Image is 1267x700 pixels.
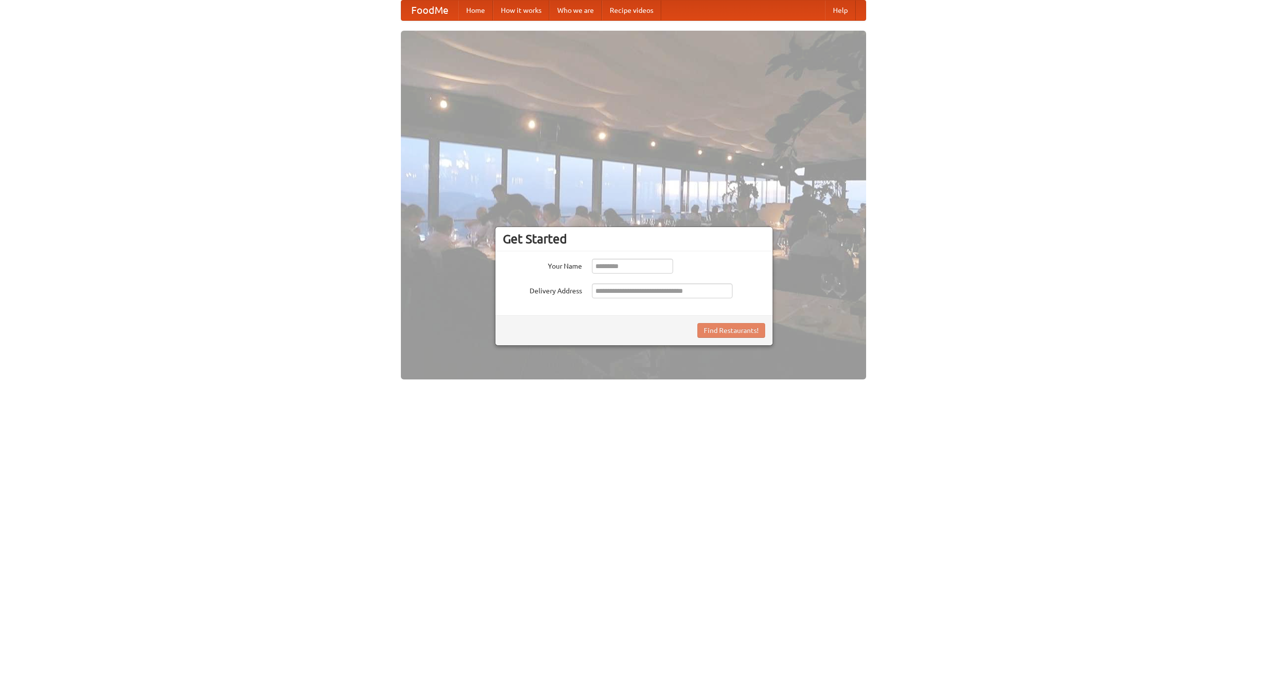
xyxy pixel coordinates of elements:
a: How it works [493,0,549,20]
label: Delivery Address [503,283,582,296]
label: Your Name [503,259,582,271]
a: Help [825,0,856,20]
a: FoodMe [401,0,458,20]
h3: Get Started [503,232,765,246]
a: Recipe videos [602,0,661,20]
a: Home [458,0,493,20]
a: Who we are [549,0,602,20]
button: Find Restaurants! [697,323,765,338]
